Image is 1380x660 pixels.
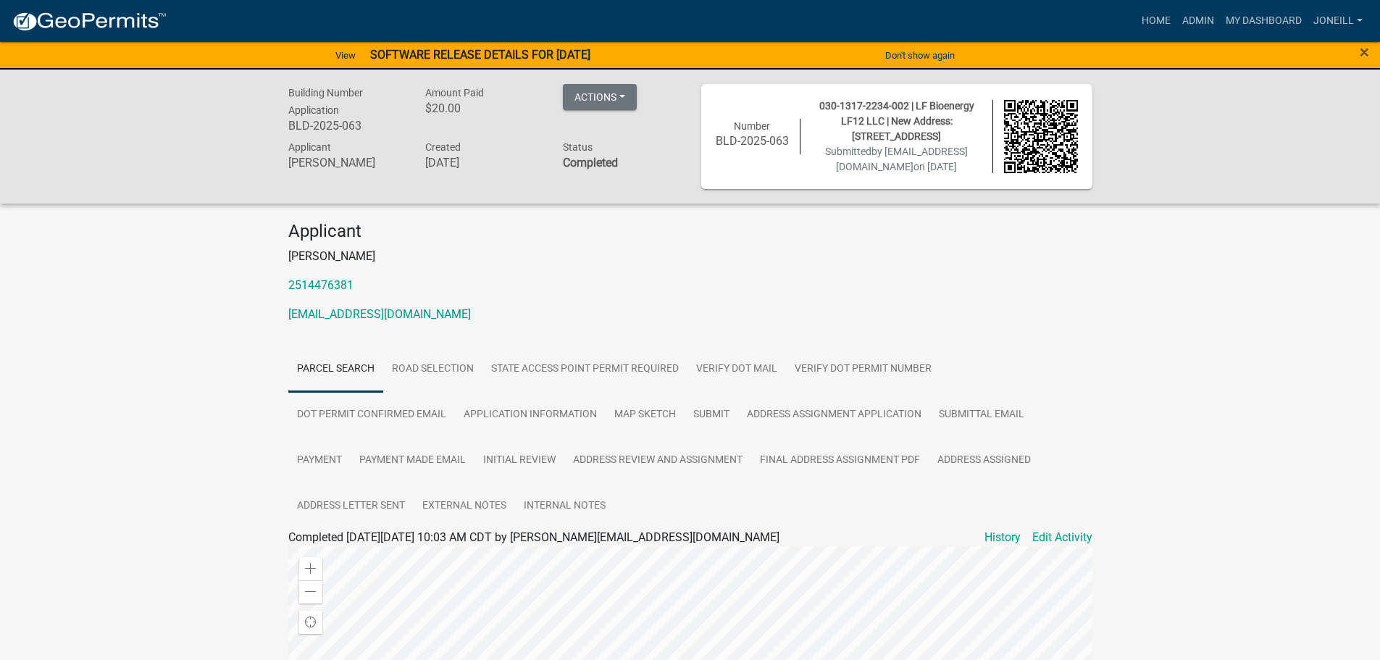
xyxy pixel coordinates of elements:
[425,156,541,170] h6: [DATE]
[299,580,322,603] div: Zoom out
[370,48,590,62] strong: SOFTWARE RELEASE DETAILS FOR [DATE]
[288,278,354,292] a: 2514476381
[1136,7,1176,35] a: Home
[425,87,484,99] span: Amount Paid
[606,392,685,438] a: Map Sketch
[1032,529,1092,546] a: Edit Activity
[425,101,541,115] h6: $20.00
[288,530,779,544] span: Completed [DATE][DATE] 10:03 AM CDT by [PERSON_NAME][EMAIL_ADDRESS][DOMAIN_NAME]
[288,346,383,393] a: Parcel Search
[786,346,940,393] a: Verify DOT Permit Number
[1360,42,1369,62] span: ×
[1220,7,1308,35] a: My Dashboard
[563,84,637,110] button: Actions
[984,529,1021,546] a: History
[1360,43,1369,61] button: Close
[716,134,790,148] h6: BLD-2025-063
[819,100,974,142] span: 030-1317-2234-002 | LF Bioenergy LF12 LLC | New Address: [STREET_ADDRESS]
[425,141,461,153] span: Created
[836,146,968,172] span: by [EMAIL_ADDRESS][DOMAIN_NAME]
[288,221,1092,242] h4: Applicant
[1176,7,1220,35] a: Admin
[687,346,786,393] a: Verify DOT mail
[738,392,930,438] a: Address Assignment Application
[563,141,593,153] span: Status
[930,392,1033,438] a: Submittal Email
[515,483,614,530] a: Internal Notes
[288,248,1092,265] p: [PERSON_NAME]
[1004,100,1078,174] img: QR code
[383,346,482,393] a: Road Selection
[474,438,564,484] a: Initial Review
[288,119,404,133] h6: BLD-2025-063
[330,43,361,67] a: View
[455,392,606,438] a: Application Information
[751,438,929,484] a: Final Address Assignment PDF
[288,156,404,170] h6: [PERSON_NAME]
[288,87,363,116] span: Building Number Application
[929,438,1040,484] a: Address Assigned
[1308,7,1368,35] a: joneill
[825,146,968,172] span: Submitted on [DATE]
[299,557,322,580] div: Zoom in
[288,438,351,484] a: Payment
[299,611,322,634] div: Find my location
[564,438,751,484] a: Address Review and Assignment
[482,346,687,393] a: State Access Point Permit Required
[879,43,961,67] button: Don't show again
[734,120,770,132] span: Number
[288,141,331,153] span: Applicant
[685,392,738,438] a: Submit
[288,392,455,438] a: DOT Permit Confirmed Email
[414,483,515,530] a: External Notes
[288,307,471,321] a: [EMAIL_ADDRESS][DOMAIN_NAME]
[351,438,474,484] a: Payment Made Email
[563,156,618,170] strong: Completed
[288,483,414,530] a: Address Letter Sent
